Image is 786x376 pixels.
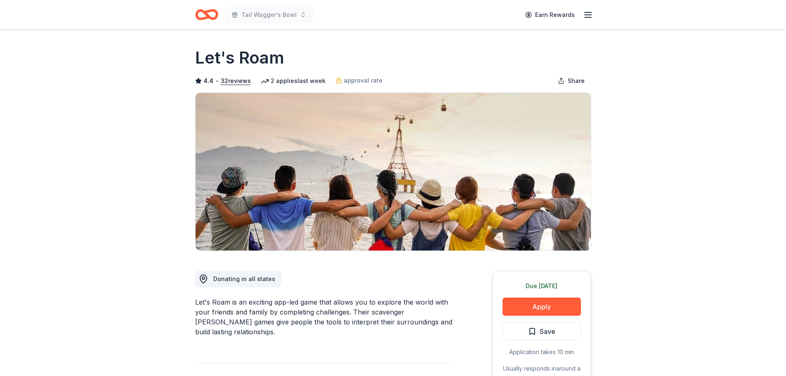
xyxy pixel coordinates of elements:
a: Earn Rewards [520,7,580,22]
span: Save [540,326,555,337]
div: 2 applies last week [261,76,326,86]
span: 4.4 [203,76,213,86]
img: Image for Let's Roam [196,93,591,251]
a: Home [195,5,218,24]
button: Share [551,73,591,89]
div: Due [DATE] [503,281,581,291]
a: approval rate [335,76,382,85]
span: Tail Wagger's Bowl [241,10,297,20]
h1: Let's Roam [195,46,284,69]
div: Let's Roam is an exciting app-led game that allows you to explore the world with your friends and... [195,297,453,337]
button: Save [503,322,581,341]
button: Apply [503,298,581,316]
span: approval rate [344,76,382,85]
span: Donating in all states [213,275,275,282]
span: Share [568,76,585,86]
span: • [215,78,218,84]
button: Tail Wagger's Bowl [225,7,313,23]
div: Application takes 10 min [503,347,581,357]
button: 32reviews [221,76,251,86]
